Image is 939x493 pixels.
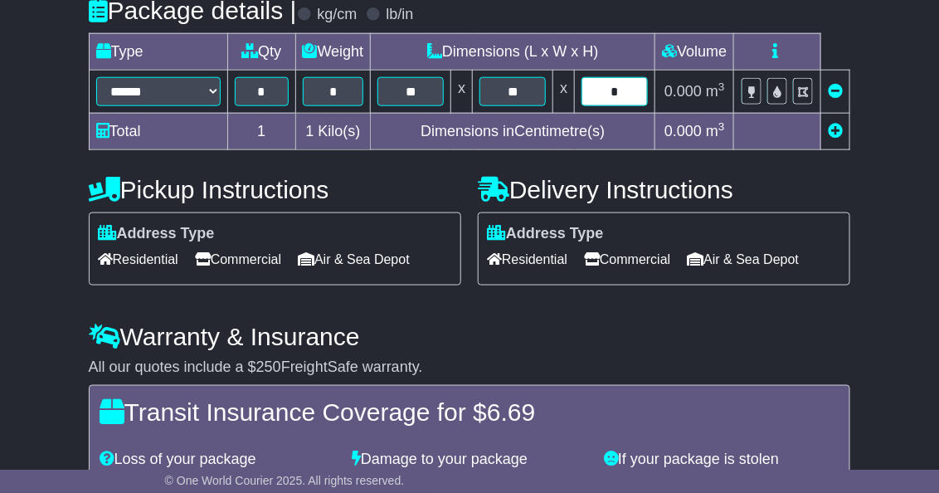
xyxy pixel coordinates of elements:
td: Kilo(s) [295,113,371,149]
h4: Pickup Instructions [89,176,461,203]
span: 0.000 [664,123,702,139]
a: Remove this item [828,83,843,100]
span: 1 [305,123,314,139]
span: m [706,83,725,100]
td: x [553,70,575,113]
td: Weight [295,33,371,70]
td: Qty [227,33,295,70]
span: m [706,123,725,139]
td: 1 [227,113,295,149]
span: 6.69 [487,399,535,427]
div: Loss of your package [91,452,343,470]
span: Air & Sea Depot [298,247,410,272]
sup: 3 [718,120,725,133]
span: 0.000 [664,83,702,100]
div: Damage to your package [343,452,596,470]
span: Residential [487,247,567,272]
span: © One World Courier 2025. All rights reserved. [165,474,405,487]
span: 250 [256,359,281,375]
span: Commercial [584,247,670,272]
td: Type [89,33,227,70]
label: lb/in [387,6,414,24]
h4: Transit Insurance Coverage for $ [100,399,840,427]
label: Address Type [487,225,604,243]
div: If your package is stolen [596,452,848,470]
a: Add new item [828,123,843,139]
td: x [451,70,473,113]
span: Commercial [195,247,281,272]
label: kg/cm [318,6,358,24]
div: All our quotes include a $ FreightSafe warranty. [89,359,851,377]
span: Residential [98,247,178,272]
h4: Warranty & Insurance [89,323,851,350]
td: Dimensions in Centimetre(s) [371,113,655,149]
h4: Delivery Instructions [478,176,850,203]
td: Volume [655,33,734,70]
span: Air & Sea Depot [688,247,800,272]
label: Address Type [98,225,215,243]
sup: 3 [718,81,725,93]
td: Total [89,113,227,149]
td: Dimensions (L x W x H) [371,33,655,70]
